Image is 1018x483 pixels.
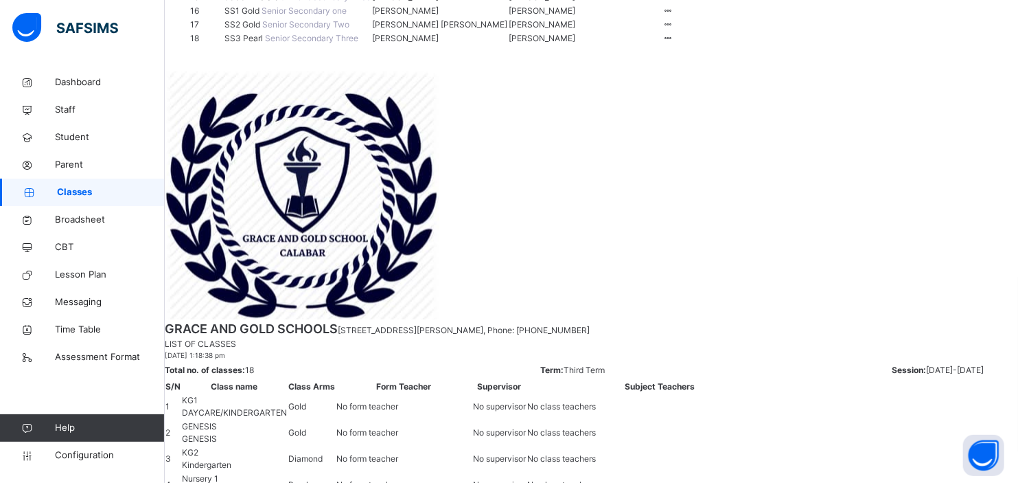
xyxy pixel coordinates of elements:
[189,18,224,32] td: 17
[288,394,336,420] td: Gold
[165,446,181,472] td: 3
[55,449,164,462] span: Configuration
[527,394,793,420] td: No class teachers
[265,33,358,43] span: Senior Secondary Three
[165,380,181,394] th: S/N
[472,420,527,446] td: No supervisor
[926,365,984,375] span: [DATE]-[DATE]
[55,131,165,144] span: Student
[55,323,165,337] span: Time Table
[288,420,336,446] td: Gold
[182,433,287,445] span: GENESIS
[57,186,165,199] span: Classes
[245,365,254,375] span: 18
[182,394,287,407] span: KG1
[509,32,575,45] span: [PERSON_NAME]
[372,19,507,31] span: [PERSON_NAME] [PERSON_NAME]
[372,32,439,45] span: [PERSON_NAME]
[55,213,165,227] span: Broadsheet
[472,446,527,472] td: No supervisor
[55,158,165,172] span: Parent
[181,380,288,394] th: Class name
[564,365,605,375] span: Third Term
[165,394,181,420] td: 1
[262,5,347,16] span: Senior Secondary one
[338,325,590,335] span: [STREET_ADDRESS][PERSON_NAME] , Phone: [PHONE_NUMBER]
[182,420,287,433] span: GENESIS
[336,420,472,446] td: No form teacher
[55,421,164,435] span: Help
[55,76,165,89] span: Dashboard
[12,13,118,42] img: safsims
[182,447,287,459] span: KG2
[892,365,926,375] span: Session:
[336,394,472,420] td: No form teacher
[165,420,181,446] td: 2
[472,394,527,420] td: No supervisor
[288,446,336,472] td: Diamond
[224,33,265,43] span: SS3 Pearl
[963,435,1004,476] button: Open asap
[262,19,349,30] span: Senior Secondary Two
[55,103,165,117] span: Staff
[527,446,793,472] td: No class teachers
[527,380,793,394] th: Subject Teachers
[541,365,564,375] span: Term:
[224,5,262,16] span: SS1 Gold
[189,4,224,18] td: 16
[509,19,575,31] span: [PERSON_NAME]
[165,66,439,319] img: graceandgold.png
[224,19,262,30] span: SS2 Gold
[182,407,287,419] span: DAYCARE/KINDERGARTEN
[55,295,165,309] span: Messaging
[288,380,336,394] th: Class Arms
[55,268,165,282] span: Lesson Plan
[165,365,245,375] span: Total no. of classes:
[55,350,165,364] span: Assessment Format
[182,459,287,471] span: Kindergarten
[165,350,1018,361] span: [DATE] 1:18:38 pm
[372,5,439,17] span: [PERSON_NAME]
[336,380,472,394] th: Form Teacher
[189,32,224,45] td: 18
[165,322,338,336] span: Grace and Gold Schools
[55,240,165,254] span: CBT
[165,339,236,349] span: List of Classes
[509,5,575,17] span: [PERSON_NAME]
[472,380,527,394] th: Supervisor
[527,420,793,446] td: No class teachers
[336,446,472,472] td: No form teacher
